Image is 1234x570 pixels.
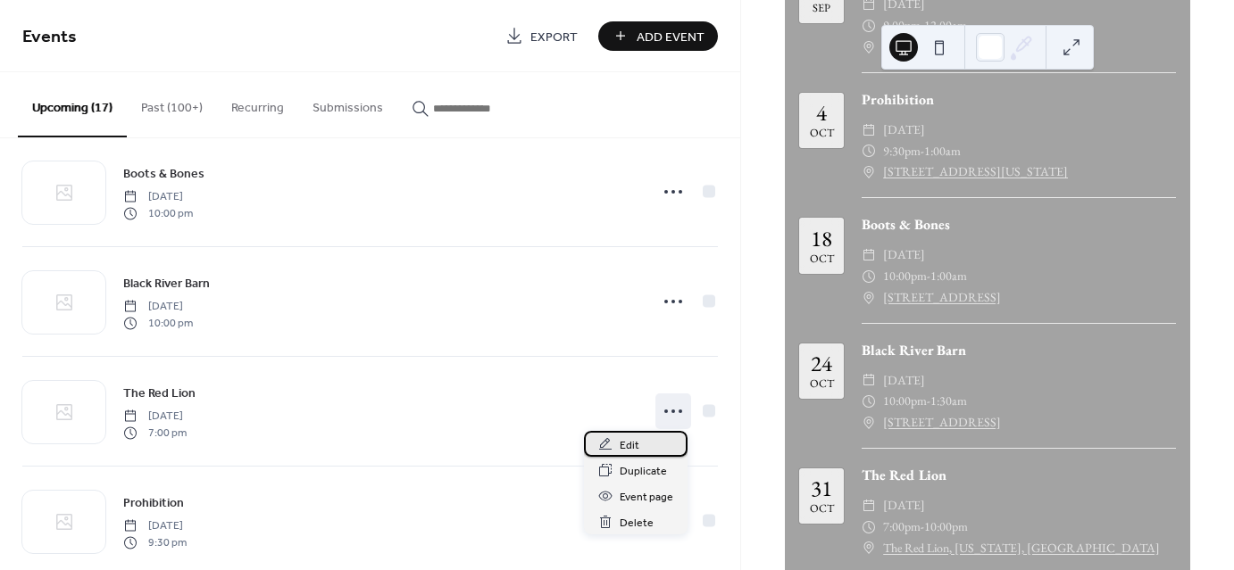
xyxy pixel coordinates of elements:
span: [DATE] [883,120,925,141]
div: ​ [862,266,876,287]
div: ​ [862,287,876,309]
div: 24 [811,352,832,375]
span: The Red Lion [123,384,196,403]
span: - [927,266,930,287]
span: 12:00am [924,15,967,37]
span: 10:00pm [883,391,927,412]
span: 9:00pm [883,15,921,37]
div: ​ [862,37,876,58]
span: Prohibition [123,494,184,513]
span: 9:30 pm [123,534,187,550]
a: The Red Lion [123,383,196,403]
a: [STREET_ADDRESS][US_STATE] [883,161,1068,183]
span: Export [530,28,578,46]
span: 1:00am [930,266,967,287]
button: Submissions [298,72,397,136]
a: Export [492,21,591,51]
button: Upcoming (17) [18,72,127,137]
span: 10:00pm [883,266,927,287]
span: Duplicate [620,462,667,481]
span: Edit [620,436,639,455]
span: [DATE] [883,495,925,516]
div: Oct [810,128,834,139]
span: 7:00 pm [123,425,187,441]
span: [DATE] [123,518,187,534]
a: [STREET_ADDRESS] [883,412,1001,434]
span: Events [22,20,77,54]
span: 1:00am [924,141,961,162]
span: 10:00 pm [123,205,193,221]
button: Add Event [598,21,718,51]
span: - [921,516,924,538]
span: [DATE] [883,370,925,392]
span: [DATE] [123,299,193,315]
a: Prohibition [123,492,184,513]
div: ​ [862,161,876,183]
span: Event page [620,488,673,507]
div: Black River Barn [862,340,1176,361]
div: ​ [862,391,876,412]
span: Boots & Bones [123,165,204,184]
div: ​ [862,538,876,559]
div: ​ [862,244,876,266]
span: [DATE] [883,244,925,266]
span: 1:30am [930,391,967,412]
div: Oct [810,253,834,265]
span: [DATE] [123,409,187,425]
div: Boots & Bones [862,214,1176,235]
span: 7:00pm [883,516,921,538]
a: [STREET_ADDRESS] [883,287,1001,309]
div: The Red Lion [862,465,1176,486]
span: 10:00pm [924,516,968,538]
div: Prohibition [862,89,1176,111]
div: 4 [816,102,827,124]
button: Recurring [217,72,298,136]
div: Sep [813,3,830,14]
button: Past (100+) [127,72,217,136]
span: Black River Barn [123,275,210,293]
span: [DATE] [123,189,193,205]
div: 18 [811,227,832,250]
div: Oct [810,503,834,515]
a: Boots & Bones [123,163,204,184]
span: 10:00 pm [123,315,193,331]
span: Delete [620,514,654,533]
div: ​ [862,120,876,141]
div: ​ [862,15,876,37]
span: Add Event [637,28,705,46]
div: 31 [811,477,832,500]
span: - [927,391,930,412]
div: ​ [862,141,876,162]
div: ​ [862,495,876,516]
span: - [921,15,924,37]
div: ​ [862,412,876,434]
span: - [921,141,924,162]
span: 9:30pm [883,141,921,162]
a: Black River Barn [123,273,210,293]
div: ​ [862,370,876,392]
div: ​ [862,516,876,538]
div: Oct [810,378,834,390]
a: The Red Lion, [US_STATE], [GEOGRAPHIC_DATA] [883,538,1160,559]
